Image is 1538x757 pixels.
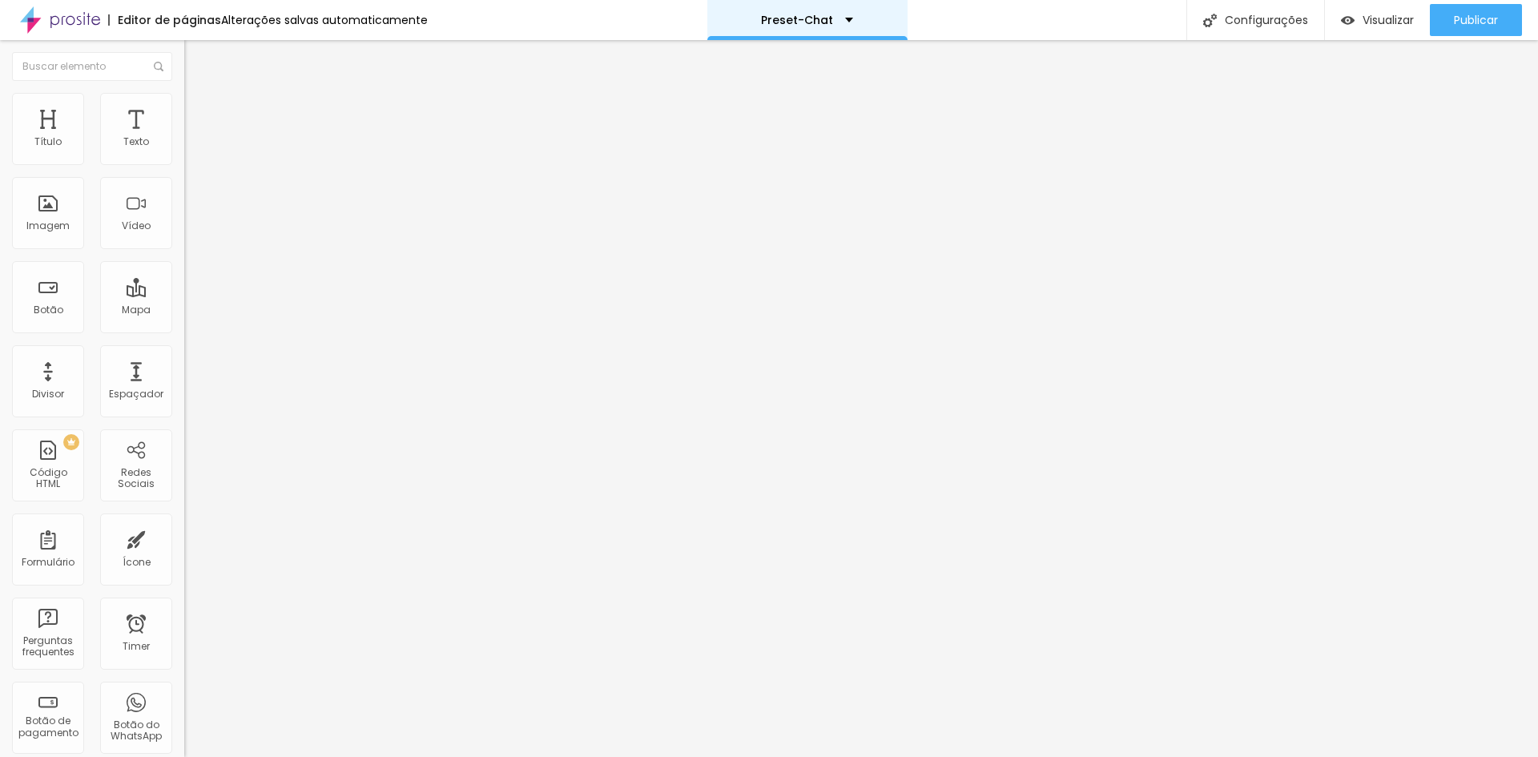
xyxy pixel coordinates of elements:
div: Alterações salvas automaticamente [221,14,428,26]
div: Divisor [32,389,64,400]
span: Visualizar [1363,14,1414,26]
div: Botão [34,304,63,316]
div: Ícone [123,557,151,568]
div: Botão de pagamento [16,715,79,739]
iframe: Editor [184,40,1538,757]
div: Espaçador [109,389,163,400]
div: Botão do WhatsApp [104,719,167,743]
div: Mapa [122,304,151,316]
img: Icone [154,62,163,71]
div: Redes Sociais [104,467,167,490]
div: Editor de páginas [108,14,221,26]
button: Visualizar [1325,4,1430,36]
div: Vídeo [122,220,151,232]
span: Publicar [1454,14,1498,26]
div: Título [34,136,62,147]
div: Texto [123,136,149,147]
img: Icone [1203,14,1217,27]
div: Perguntas frequentes [16,635,79,658]
img: view-1.svg [1341,14,1355,27]
div: Timer [123,641,150,652]
input: Buscar elemento [12,52,172,81]
p: Preset-Chat [761,14,833,26]
div: Formulário [22,557,74,568]
button: Publicar [1430,4,1522,36]
div: Código HTML [16,467,79,490]
div: Imagem [26,220,70,232]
